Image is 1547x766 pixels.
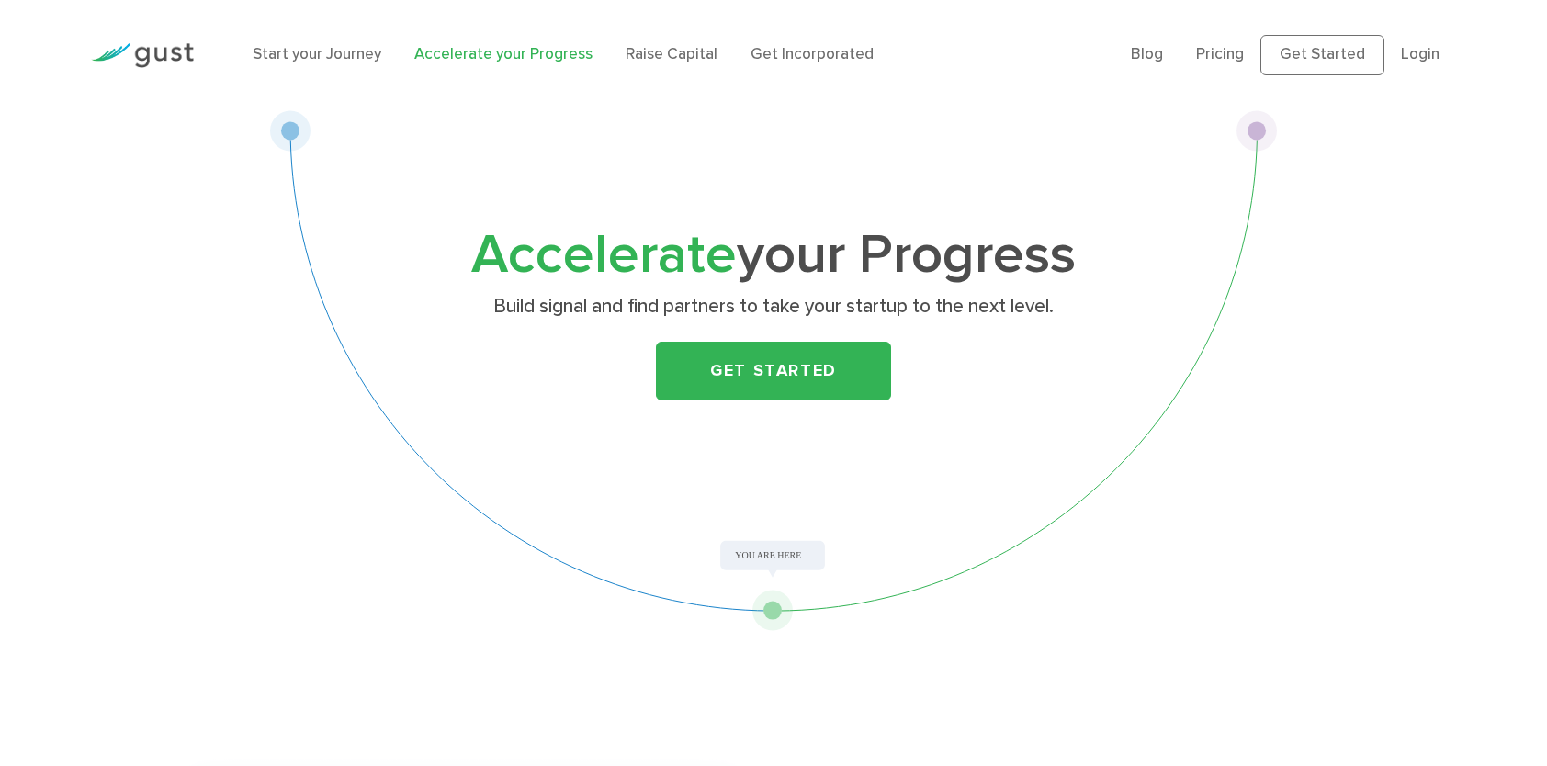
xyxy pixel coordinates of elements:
[1260,35,1384,75] a: Get Started
[253,45,381,63] a: Start your Journey
[91,43,194,68] img: Gust Logo
[471,222,737,287] span: Accelerate
[656,342,891,400] a: Get Started
[1401,45,1440,63] a: Login
[1131,45,1163,63] a: Blog
[414,45,593,63] a: Accelerate your Progress
[626,45,717,63] a: Raise Capital
[1196,45,1244,63] a: Pricing
[411,231,1136,281] h1: your Progress
[751,45,874,63] a: Get Incorporated
[418,294,1130,320] p: Build signal and find partners to take your startup to the next level.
